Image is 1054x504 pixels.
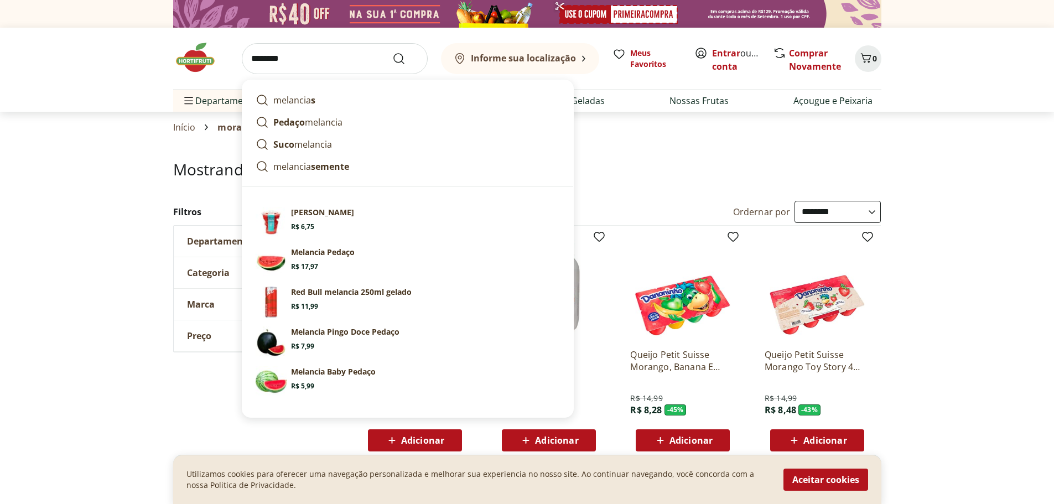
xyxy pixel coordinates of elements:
img: Melancia Pedaço [256,247,287,278]
span: ou [712,46,761,73]
a: melanciasemente [251,155,564,178]
a: melancias [251,89,564,111]
a: Red Bull melancia 250ml geladoR$ 11,99 [251,282,564,322]
a: Sucomelancia [251,133,564,155]
a: Açougue e Peixaria [793,94,873,107]
span: R$ 17,97 [291,262,318,271]
img: Queijo Petit Suisse Morango, Banana E Maçã-Verde Toy Story 4 Danoninho Bandeja 320G 8 Unidades [630,235,735,340]
a: Melancia Pingo Doce PedaçoR$ 7,99 [251,322,564,362]
span: Preço [187,330,211,341]
span: R$ 8,28 [630,404,662,416]
a: Nossas Frutas [669,94,729,107]
span: Adicionar [803,436,847,445]
h2: Filtros [173,201,340,223]
button: Adicionar [368,429,462,451]
img: Hortifruti [173,41,229,74]
span: R$ 7,99 [291,342,314,351]
button: Categoria [174,257,340,288]
h1: Mostrando resultados para: [173,160,881,178]
p: melancia [273,138,332,151]
span: Adicionar [535,436,578,445]
span: morango [217,122,258,132]
p: melancia [273,160,349,173]
button: Carrinho [855,45,881,72]
button: Menu [182,87,195,114]
p: melancia [273,93,315,107]
strong: s [311,94,315,106]
p: [PERSON_NAME] [291,207,354,218]
span: R$ 11,99 [291,302,318,311]
button: Departamento [174,226,340,257]
button: Adicionar [770,429,864,451]
a: Melancia Baby PedaçoMelancia Baby PedaçoR$ 5,99 [251,362,564,402]
span: R$ 5,99 [291,382,314,391]
p: Utilizamos cookies para oferecer uma navegação personalizada e melhorar sua experiencia no nosso ... [186,469,770,491]
a: Comprar Novamente [789,47,841,72]
span: 0 [873,53,877,64]
span: R$ 8,48 [765,404,796,416]
button: Informe sua localização [441,43,599,74]
img: Melancia Baby Pedaço [256,366,287,397]
span: Departamento [187,236,252,247]
a: Pedaçomelancia [251,111,564,133]
span: Departamentos [182,87,262,114]
a: Entrar [712,47,740,59]
span: - 45 % [664,404,687,415]
button: Aceitar cookies [783,469,868,491]
a: Meus Favoritos [612,48,681,70]
a: Queijo Petit Suisse Morango, Banana E Maçã-Verde Toy Story 4 Danoninho Bandeja 320G 8 Unidades [630,349,735,373]
span: - 43 % [798,404,821,415]
label: Ordernar por [733,206,791,218]
button: Marca [174,289,340,320]
button: Adicionar [502,429,596,451]
a: Criar conta [712,47,773,72]
span: Meus Favoritos [630,48,681,70]
span: R$ 14,99 [765,393,797,404]
span: Adicionar [401,436,444,445]
button: Submit Search [392,52,419,65]
button: Preço [174,320,340,351]
span: R$ 6,75 [291,222,314,231]
strong: semente [311,160,349,173]
strong: Pedaço [273,116,305,128]
span: R$ 14,99 [630,393,662,404]
p: melancia [273,116,342,129]
strong: Suco [273,138,294,150]
span: Adicionar [669,436,713,445]
p: Melancia Baby Pedaço [291,366,376,377]
p: Red Bull melancia 250ml gelado [291,287,412,298]
a: Melancia PedaçoMelancia PedaçoR$ 17,97 [251,242,564,282]
span: Categoria [187,267,230,278]
span: Marca [187,299,215,310]
p: Melancia Pingo Doce Pedaço [291,326,399,337]
button: Adicionar [636,429,730,451]
img: Queijo Petit Suisse Morango Toy Story 4 Danoninho Bandeja 320G 8 Unidades [765,235,870,340]
a: Início [173,122,196,132]
a: Principal[PERSON_NAME]R$ 6,75 [251,202,564,242]
input: search [242,43,428,74]
a: Queijo Petit Suisse Morango Toy Story 4 Danoninho Bandeja 320G 8 Unidades [765,349,870,373]
p: Melancia Pedaço [291,247,355,258]
b: Informe sua localização [471,52,576,64]
img: Principal [256,207,287,238]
